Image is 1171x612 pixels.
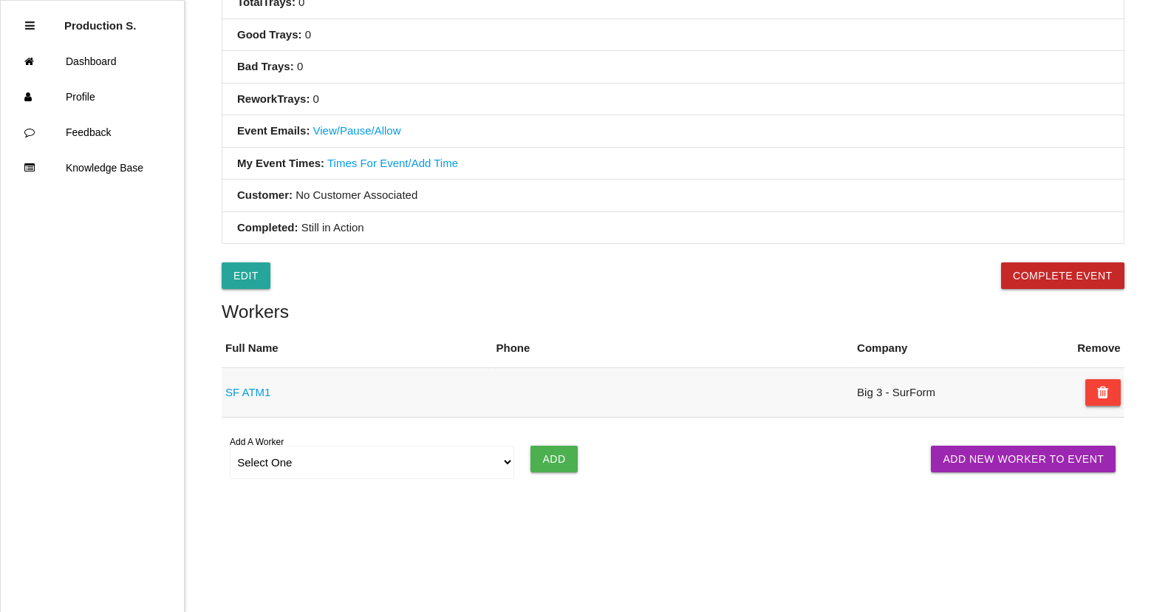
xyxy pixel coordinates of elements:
[237,124,310,137] b: Event Emails:
[1,150,184,186] a: Knowledge Base
[222,180,1124,212] li: No Customer Associated
[25,8,35,44] div: Close
[222,84,1124,116] li: 0
[237,157,324,169] b: My Event Times:
[1001,262,1124,289] button: Complete Event
[222,19,1124,52] li: 0
[853,329,1034,368] th: Company
[327,157,458,169] a: Times For Event/Add Time
[1,44,184,79] a: Dashboard
[222,262,270,289] a: Edit
[237,28,302,41] b: Good Trays :
[237,60,294,72] b: Bad Trays :
[313,124,401,137] a: View/Pause/Allow
[230,435,284,449] label: Add A Worker
[1,115,184,150] a: Feedback
[530,446,577,472] input: Add
[222,212,1124,244] li: Still in Action
[64,8,137,32] p: Production Shifts
[237,92,310,105] b: Rework Trays :
[237,221,298,234] b: Completed:
[853,368,1034,418] td: Big 3 - SurForm
[222,302,1124,322] h5: Workers
[1,79,184,115] a: Profile
[237,188,293,201] b: Customer:
[225,386,270,398] a: SF ATM1
[492,329,853,368] th: Phone
[222,329,492,368] th: Full Name
[931,446,1116,472] a: Add New Worker To Event
[222,51,1124,84] li: 0
[1073,329,1124,368] th: Remove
